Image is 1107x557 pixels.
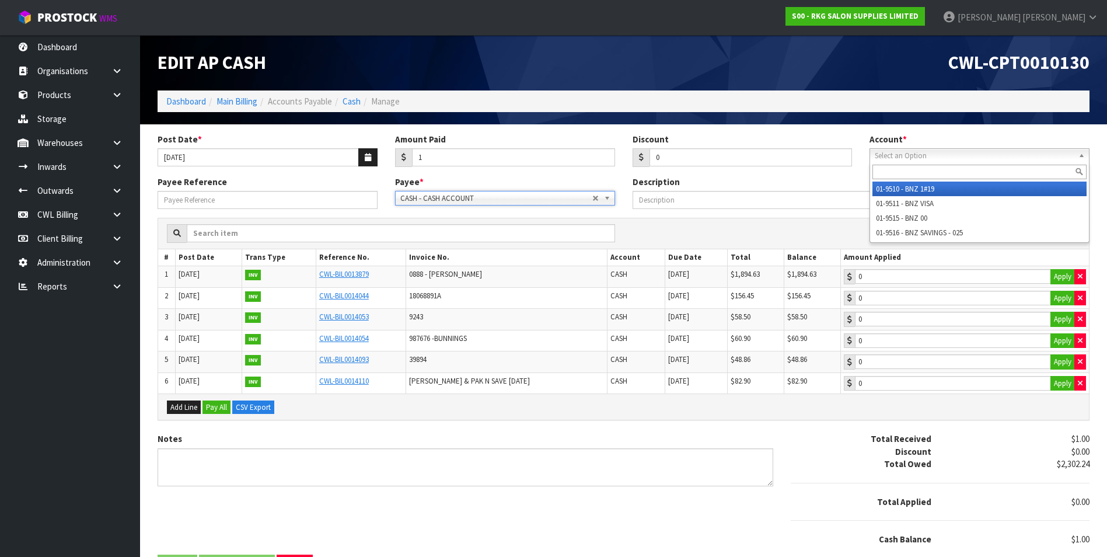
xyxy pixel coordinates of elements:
[948,51,1089,74] span: CWL-CPT0010130
[877,496,931,507] strong: Total Applied
[731,269,760,279] span: $1,894.63
[158,373,175,394] td: 6
[175,330,242,351] td: [DATE]
[1050,269,1075,284] button: Apply
[871,433,931,444] strong: Total Received
[316,249,406,266] th: Reference No.
[1050,376,1075,391] button: Apply
[792,11,919,21] strong: S00 - RKG SALON SUPPLIES LIMITED
[406,373,607,394] td: [PERSON_NAME] & PAK N SAVE [DATE]
[175,287,242,309] td: [DATE]
[884,458,931,469] strong: Total Owed
[731,312,750,322] span: $58.50
[731,333,750,343] span: $60.90
[665,266,728,288] td: [DATE]
[731,354,750,364] span: $48.86
[400,192,592,206] span: CASH - CASH ACCOUNT
[158,133,202,145] label: Post Date
[1071,534,1089,545] span: $1.00
[245,291,261,302] strong: INV
[633,191,1090,209] input: Description
[319,354,369,364] a: CWL-BIL0014093
[1050,333,1075,349] button: Apply
[958,12,1021,23] span: [PERSON_NAME]
[1071,446,1089,457] span: $0.00
[607,287,665,309] td: CASH
[787,376,807,386] span: $82.90
[787,312,807,322] span: $58.50
[784,249,841,266] th: Balance
[175,351,242,373] td: [DATE]
[1057,458,1089,469] span: $2,302.24
[245,377,261,387] strong: INV
[319,376,369,386] a: CWL-BIL0014110
[840,249,1089,266] th: Amount Applied
[232,401,274,415] button: CSV Export
[37,10,97,25] span: ProStock
[343,96,361,107] a: Cash
[1050,291,1075,306] button: Apply
[412,148,615,166] input: Amount Paid
[728,249,784,266] th: Total
[319,312,369,322] a: CWL-BIL0014053
[245,270,261,280] strong: INV
[787,291,811,301] span: $156.45
[158,351,175,373] td: 5
[158,249,175,266] th: #
[158,191,378,209] input: Payee Reference
[158,176,227,188] label: Payee Reference
[158,330,175,351] td: 4
[665,330,728,351] td: [DATE]
[665,351,728,373] td: [DATE]
[406,287,607,309] td: 18068891A
[18,10,32,25] img: cube-alt.png
[872,225,1087,240] li: 01-9516 - BNZ SAVINGS - 025
[607,266,665,288] td: CASH
[158,266,175,288] td: 1
[665,287,728,309] td: [DATE]
[395,133,446,145] label: Amount Paid
[607,351,665,373] td: CASH
[166,96,206,107] a: Dashboard
[872,182,1087,196] li: 01-9510 - BNZ 1#19
[1022,12,1085,23] span: [PERSON_NAME]
[665,249,728,266] th: Due Date
[319,333,369,343] a: CWL-BIL0014054
[607,249,665,266] th: Account
[242,249,316,266] th: Trans Type
[787,333,807,343] span: $60.90
[245,355,261,365] strong: INV
[175,309,242,330] td: [DATE]
[633,176,680,188] label: Description
[158,433,182,445] label: Notes
[1050,354,1075,370] button: Apply
[202,401,231,415] button: Pay All
[406,249,607,266] th: Invoice No.
[1050,312,1075,327] button: Apply
[158,148,359,166] input: Post Date
[649,148,853,166] input: Amount Discounted
[665,373,728,394] td: [DATE]
[371,96,400,107] span: Manage
[607,373,665,394] td: CASH
[895,446,931,457] strong: Discount
[787,354,807,364] span: $48.86
[872,196,1087,211] li: 01-9511 - BNZ VISA
[175,266,242,288] td: [DATE]
[395,176,424,188] label: Payee
[99,13,117,24] small: WMS
[167,401,201,415] button: Add Line
[158,51,266,74] span: Edit AP Cash
[175,373,242,394] td: [DATE]
[731,376,750,386] span: $82.90
[245,334,261,344] strong: INV
[785,7,925,26] a: S00 - RKG SALON SUPPLIES LIMITED
[607,309,665,330] td: CASH
[633,133,669,145] label: Discount
[245,312,261,323] strong: INV
[872,211,1087,225] li: 01-9515 - BNZ 00
[175,249,242,266] th: Post Date
[406,309,607,330] td: 9243
[787,269,816,279] span: $1,894.63
[1071,433,1089,444] span: $1.00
